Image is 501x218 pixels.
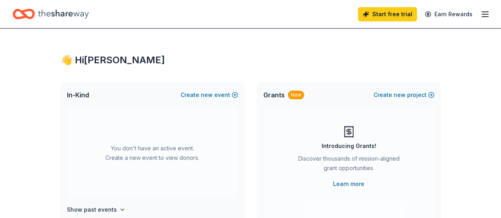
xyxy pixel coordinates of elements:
[13,5,89,23] a: Home
[420,7,477,21] a: Earn Rewards
[322,141,376,151] div: Introducing Grants!
[263,90,285,100] span: Grants
[67,108,238,199] div: You don't have an active event. Create a new event to view donors.
[295,154,403,176] div: Discover thousands of mission-aligned grant opportunities.
[201,90,213,100] span: new
[67,205,126,214] button: Show past events
[67,90,89,100] span: In-Kind
[181,90,238,100] button: Createnewevent
[61,54,441,66] div: 👋 Hi [PERSON_NAME]
[288,91,304,99] div: New
[333,179,364,189] a: Learn more
[358,7,417,21] a: Start free trial
[373,90,434,100] button: Createnewproject
[394,90,406,100] span: new
[67,205,117,214] h4: Show past events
